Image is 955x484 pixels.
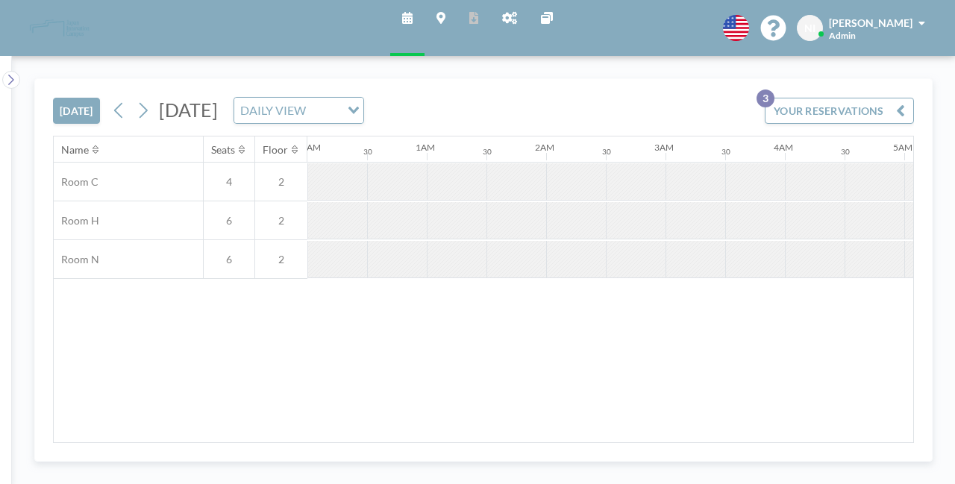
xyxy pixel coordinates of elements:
[841,147,850,157] div: 30
[804,22,815,35] span: NI
[53,98,100,124] button: [DATE]
[24,13,95,43] img: organization-logo
[237,101,309,120] span: DAILY VIEW
[204,214,254,227] span: 6
[765,98,914,124] button: YOUR RESERVATIONS3
[654,142,674,153] div: 3AM
[255,214,307,227] span: 2
[255,175,307,189] span: 2
[829,30,856,41] span: Admin
[483,147,492,157] div: 30
[310,101,339,120] input: Search for option
[255,253,307,266] span: 2
[263,143,288,157] div: Floor
[54,175,98,189] span: Room C
[829,16,912,29] span: [PERSON_NAME]
[61,143,89,157] div: Name
[416,142,435,153] div: 1AM
[757,89,774,107] p: 3
[893,142,912,153] div: 5AM
[296,142,321,153] div: 12AM
[234,98,363,123] div: Search for option
[159,98,218,121] span: [DATE]
[54,253,99,266] span: Room N
[602,147,611,157] div: 30
[204,253,254,266] span: 6
[774,142,793,153] div: 4AM
[204,175,254,189] span: 4
[535,142,554,153] div: 2AM
[54,214,99,227] span: Room H
[211,143,235,157] div: Seats
[721,147,730,157] div: 30
[363,147,372,157] div: 30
